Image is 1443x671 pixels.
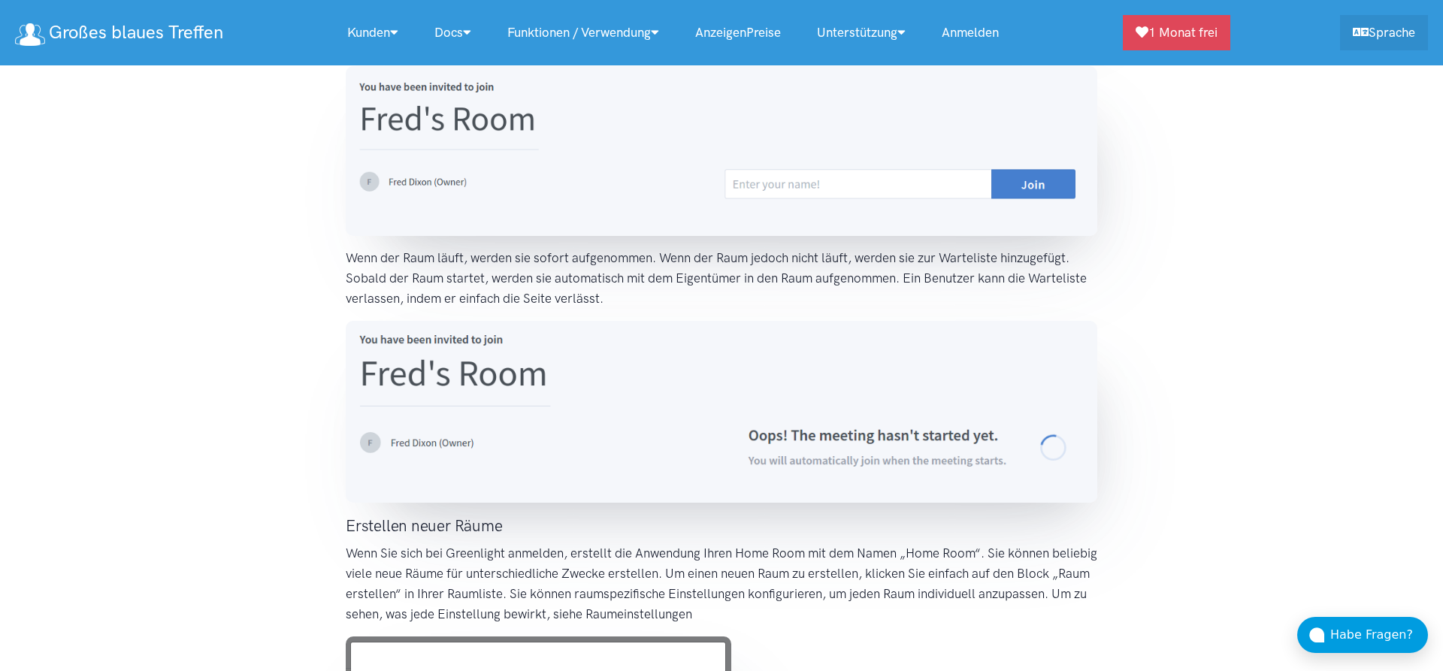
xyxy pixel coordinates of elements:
[346,66,1097,235] img: Greenlight-Einladung
[489,17,677,49] a: Funktionen / Verwendung
[1297,617,1428,653] button: Habe Fragen?
[799,17,924,49] a: Unterstützung
[1340,15,1428,50] a: Sprache
[924,17,1017,49] a: Anmelden
[15,23,45,46] img: Logo
[329,17,416,49] a: Kunden
[346,321,1097,503] img: Warten auf grünes Licht
[346,543,1097,625] p: Wenn Sie sich bei Greenlight anmelden, erstellt die Anwendung Ihren Home Room mit dem Namen „Home...
[1123,15,1230,50] a: 1 Monat frei
[416,17,489,49] a: Docs
[15,17,223,49] a: Großes blaues Treffen
[677,17,799,49] a: AnzeigenPreise
[1330,625,1428,645] div: Habe Fragen?
[346,248,1097,310] p: Wenn der Raum läuft, werden sie sofort aufgenommen. Wenn der Raum jedoch nicht läuft, werden sie ...
[346,515,1097,536] h3: Erstellen neuer Räume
